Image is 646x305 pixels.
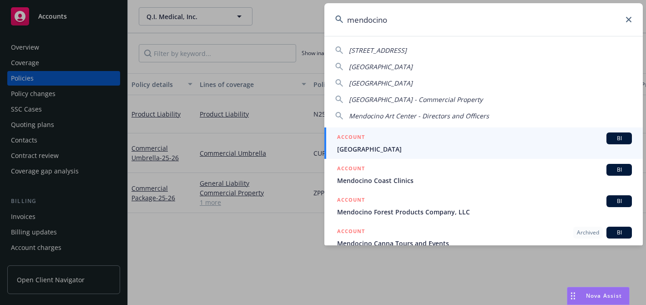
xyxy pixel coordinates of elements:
h5: ACCOUNT [337,132,365,143]
span: Archived [577,229,599,237]
input: Search... [324,3,643,36]
a: ACCOUNTBIMendocino Coast Clinics [324,159,643,190]
a: ACCOUNTBI[GEOGRAPHIC_DATA] [324,127,643,159]
span: [GEOGRAPHIC_DATA] - Commercial Property [349,95,483,104]
span: [GEOGRAPHIC_DATA] [349,62,413,71]
button: Nova Assist [567,287,630,305]
span: BI [610,166,628,174]
a: ACCOUNTArchivedBIMendocino Canna Tours and Events [324,222,643,253]
span: Mendocino Forest Products Company, LLC [337,207,632,217]
span: [STREET_ADDRESS] [349,46,407,55]
a: ACCOUNTBIMendocino Forest Products Company, LLC [324,190,643,222]
span: Mendocino Coast Clinics [337,176,632,185]
span: [GEOGRAPHIC_DATA] [349,79,413,87]
h5: ACCOUNT [337,227,365,238]
span: Mendocino Canna Tours and Events [337,239,632,248]
h5: ACCOUNT [337,164,365,175]
span: BI [610,197,628,205]
span: BI [610,134,628,142]
span: Nova Assist [586,292,622,300]
div: Drag to move [567,287,579,305]
span: [GEOGRAPHIC_DATA] [337,144,632,154]
span: BI [610,229,628,237]
span: Mendocino Art Center - Directors and Officers [349,112,489,120]
h5: ACCOUNT [337,195,365,206]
